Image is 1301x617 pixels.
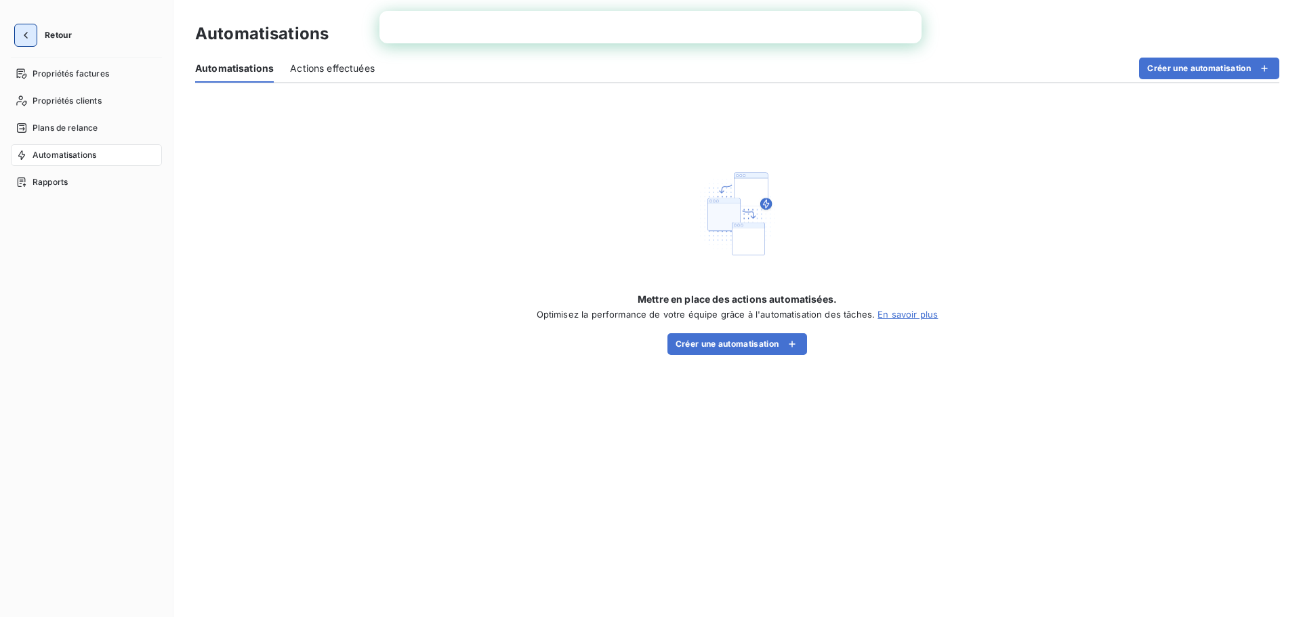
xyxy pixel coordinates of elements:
a: Propriétés clients [11,90,162,112]
span: Plans de relance [33,122,98,134]
span: Rapports [33,176,68,188]
button: Retour [11,24,83,46]
iframe: Intercom live chat [1255,571,1287,603]
a: Propriétés factures [11,63,162,85]
a: Plans de relance [11,117,162,139]
a: En savoir plus [877,309,938,320]
h3: Automatisations [195,22,329,46]
span: Automatisations [195,62,274,75]
span: Retour [45,31,72,39]
span: Mettre en place des actions automatisées. [638,293,837,306]
span: Propriétés clients [33,95,102,107]
span: Propriétés factures [33,68,109,80]
button: Créer une automatisation [1139,58,1279,79]
button: Créer une automatisation [667,333,808,355]
span: Optimisez la performance de votre équipe grâce à l'automatisation des tâches. [537,309,875,320]
iframe: Intercom live chat bannière [379,11,922,43]
span: Automatisations [33,149,96,161]
a: Rapports [11,171,162,193]
a: Automatisations [11,144,162,166]
span: Actions effectuées [290,62,375,75]
img: Empty state [694,171,781,258]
